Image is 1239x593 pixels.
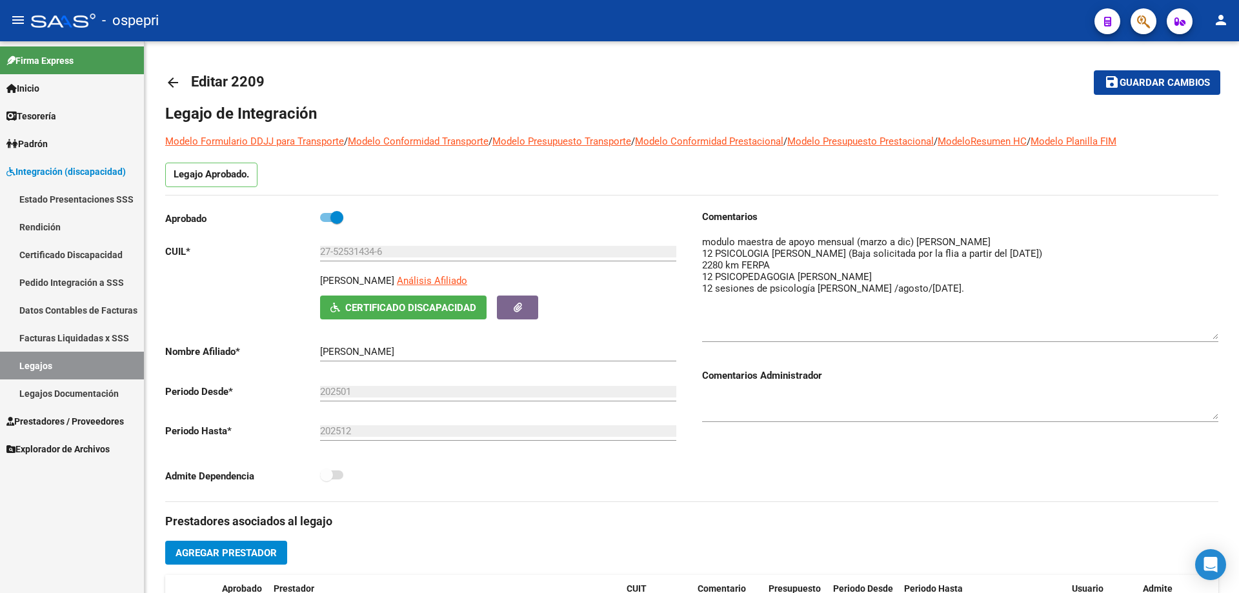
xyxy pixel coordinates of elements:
span: - ospepri [102,6,159,35]
a: Modelo Presupuesto Prestacional [787,136,934,147]
p: Legajo Aprobado. [165,163,257,187]
span: Firma Express [6,54,74,68]
p: Admite Dependencia [165,469,320,483]
h3: Prestadores asociados al legajo [165,512,1218,530]
a: Modelo Conformidad Transporte [348,136,489,147]
a: Modelo Presupuesto Transporte [492,136,631,147]
span: Inicio [6,81,39,95]
p: [PERSON_NAME] [320,274,394,288]
span: Explorador de Archivos [6,442,110,456]
mat-icon: arrow_back [165,75,181,90]
button: Guardar cambios [1094,70,1220,94]
mat-icon: person [1213,12,1229,28]
button: Agregar Prestador [165,541,287,565]
span: Guardar cambios [1120,77,1210,89]
h1: Legajo de Integración [165,103,1218,124]
h3: Comentarios Administrador [702,368,1218,383]
a: Modelo Conformidad Prestacional [635,136,783,147]
p: Nombre Afiliado [165,345,320,359]
span: Prestadores / Proveedores [6,414,124,428]
a: ModeloResumen HC [938,136,1027,147]
span: Padrón [6,137,48,151]
mat-icon: menu [10,12,26,28]
h3: Comentarios [702,210,1218,224]
mat-icon: save [1104,74,1120,90]
p: CUIL [165,245,320,259]
a: Modelo Formulario DDJJ para Transporte [165,136,344,147]
span: Certificado Discapacidad [345,302,476,314]
div: Open Intercom Messenger [1195,549,1226,580]
p: Periodo Hasta [165,424,320,438]
span: Agregar Prestador [176,547,277,559]
button: Certificado Discapacidad [320,296,487,319]
p: Aprobado [165,212,320,226]
p: Periodo Desde [165,385,320,399]
span: Editar 2209 [191,74,265,90]
a: Modelo Planilla FIM [1031,136,1116,147]
span: Tesorería [6,109,56,123]
span: Integración (discapacidad) [6,165,126,179]
span: Análisis Afiliado [397,275,467,286]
